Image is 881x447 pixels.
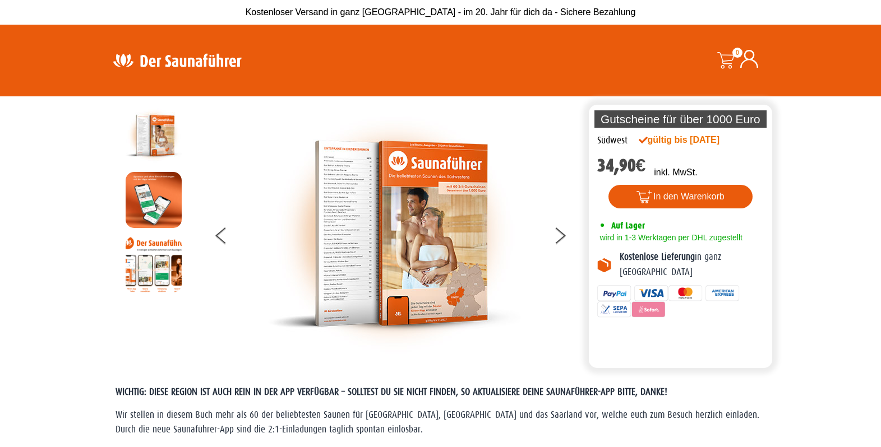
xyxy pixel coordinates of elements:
[636,155,646,176] span: €
[654,166,697,179] p: inkl. MwSt.
[620,252,695,262] b: Kostenlose Lieferung
[597,133,628,148] div: Südwest
[620,250,764,280] p: in ganz [GEOGRAPHIC_DATA]
[126,236,182,292] img: Anleitung7tn
[126,172,182,228] img: MOCKUP-iPhone_regional
[732,48,742,58] span: 0
[116,387,667,397] span: WICHTIG: DIESE REGION IST AUCH REIN IN DER APP VERFÜGBAR – SOLLTEST DU SIE NICHT FINDEN, SO AKTUA...
[594,110,767,128] p: Gutscheine für über 1000 Euro
[597,233,742,242] span: wird in 1-3 Werktagen per DHL zugestellt
[268,108,520,360] img: der-saunafuehrer-2025-suedwest
[639,133,744,147] div: gültig bis [DATE]
[246,7,636,17] span: Kostenloser Versand in ganz [GEOGRAPHIC_DATA] - im 20. Jahr für dich da - Sichere Bezahlung
[116,409,759,435] span: Wir stellen in diesem Buch mehr als 60 der beliebtesten Saunen für [GEOGRAPHIC_DATA], [GEOGRAPHIC...
[611,220,645,231] span: Auf Lager
[126,108,182,164] img: der-saunafuehrer-2025-suedwest
[597,155,646,176] bdi: 34,90
[608,185,753,208] button: In den Warenkorb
